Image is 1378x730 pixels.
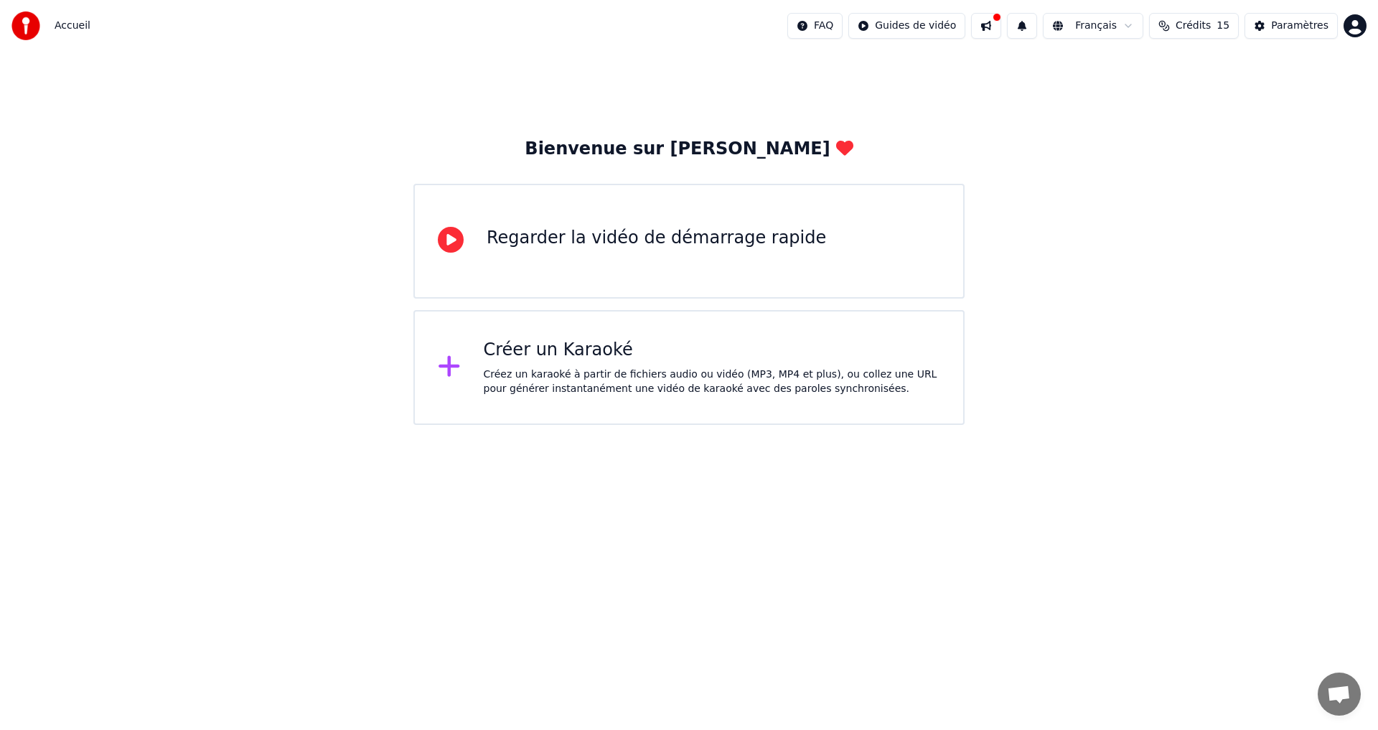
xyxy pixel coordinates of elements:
[484,368,941,396] div: Créez un karaoké à partir de fichiers audio ou vidéo (MP3, MP4 et plus), ou collez une URL pour g...
[1149,13,1239,39] button: Crédits15
[55,19,90,33] nav: breadcrumb
[55,19,90,33] span: Accueil
[484,339,941,362] div: Créer un Karaoké
[1271,19,1328,33] div: Paramètres
[1245,13,1338,39] button: Paramètres
[1318,673,1361,716] div: Ouvrir le chat
[525,138,853,161] div: Bienvenue sur [PERSON_NAME]
[11,11,40,40] img: youka
[487,227,826,250] div: Regarder la vidéo de démarrage rapide
[848,13,965,39] button: Guides de vidéo
[1176,19,1211,33] span: Crédits
[787,13,843,39] button: FAQ
[1217,19,1229,33] span: 15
